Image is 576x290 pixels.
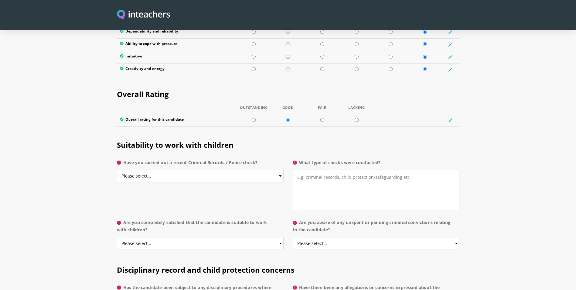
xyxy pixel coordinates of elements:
label: Dependability and reliability [120,29,234,35]
label: Creativity and energy [120,67,234,73]
label: Are you aware of any unspent or pending criminal convictions relating to the candidate? [293,219,459,237]
span: Overall Rating [117,89,169,99]
label: Initiative [120,54,234,60]
img: Inteachers [117,10,170,20]
label: Ability to cope with pressure [120,42,234,48]
th: Good [271,106,305,114]
th: Fair [305,106,339,114]
label: Have you carried out a recent Criminal Records / Police check? [117,159,284,170]
a: Visit this site's homepage [117,10,170,20]
label: Overall rating for this candidate [120,117,234,123]
th: Outstanding [237,106,271,114]
label: What type of checks were conducted? [293,159,459,170]
label: Are you completely satisfied that the candidate is suitable to work with children? [117,219,284,237]
span: Suitability to work with children [117,140,233,150]
span: Disciplinary record and child protection concerns [117,265,295,275]
th: Lacking [339,106,374,114]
